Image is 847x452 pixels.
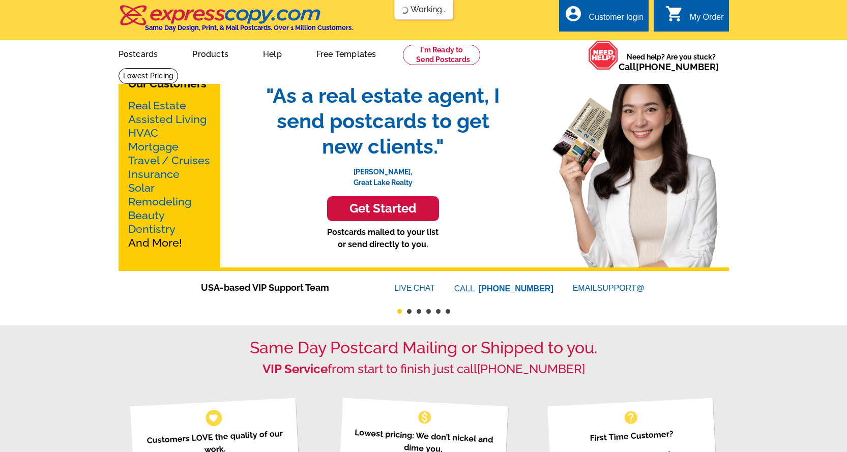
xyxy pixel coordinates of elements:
[477,361,585,376] a: [PHONE_NUMBER]
[145,24,353,32] h4: Same Day Design, Print, & Mail Postcards. Over 1 Million Customers.
[176,41,245,65] a: Products
[201,281,364,294] span: USA-based VIP Support Team
[597,282,646,294] font: SUPPORT@
[128,113,207,126] a: Assisted Living
[102,41,174,65] a: Postcards
[128,154,210,167] a: Travel / Cruises
[454,283,476,295] font: CALL
[300,41,393,65] a: Free Templates
[623,409,639,426] span: help
[128,127,158,139] a: HVAC
[394,282,414,294] font: LIVE
[256,196,510,221] a: Get Started
[119,12,353,32] a: Same Day Design, Print, & Mail Postcards. Over 1 Million Customers.
[247,41,298,65] a: Help
[128,182,155,194] a: Solar
[588,40,619,70] img: help
[589,13,644,27] div: Customer login
[128,223,176,235] a: Dentistry
[573,284,646,292] a: EMAILSUPPORT@
[397,309,402,314] button: 1 of 6
[208,412,219,423] span: favorite
[619,62,719,72] span: Call
[446,309,450,314] button: 6 of 6
[340,201,426,216] h3: Get Started
[262,361,328,376] strong: VIP Service
[564,11,644,24] a: account_circle Customer login
[256,226,510,251] p: Postcards mailed to your list or send directly to you.
[636,62,719,72] a: [PHONE_NUMBER]
[407,309,412,314] button: 2 of 6
[665,11,724,24] a: shopping_cart My Order
[560,426,704,446] p: First Time Customer?
[436,309,441,314] button: 5 of 6
[128,140,179,153] a: Mortgage
[417,409,433,426] span: monetization_on
[256,83,510,159] span: "As a real estate agent, I send postcards to get new clients."
[128,195,191,208] a: Remodeling
[479,284,553,293] a: [PHONE_NUMBER]
[256,159,510,188] p: [PERSON_NAME], Great Lake Realty
[426,309,431,314] button: 4 of 6
[564,5,582,23] i: account_circle
[128,99,211,250] p: And More!
[128,99,186,112] a: Real Estate
[400,6,408,14] img: loading...
[665,5,684,23] i: shopping_cart
[119,362,729,377] h2: from start to finish just call
[619,52,724,72] span: Need help? Are you stuck?
[690,13,724,27] div: My Order
[128,168,180,180] a: Insurance
[394,284,435,292] a: LIVECHAT
[119,338,729,357] h1: Same Day Postcard Mailing or Shipped to you.
[417,309,421,314] button: 3 of 6
[128,209,165,222] a: Beauty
